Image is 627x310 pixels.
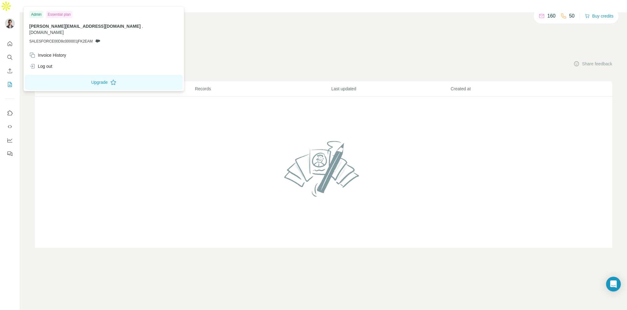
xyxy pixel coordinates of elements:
[29,24,141,29] span: [PERSON_NAME][EMAIL_ADDRESS][DOMAIN_NAME]
[331,86,450,92] p: Last updated
[5,18,15,28] img: Avatar
[5,121,15,132] button: Use Surfe API
[29,52,66,58] div: Invoice History
[25,75,183,90] button: Upgrade
[282,136,366,202] img: No lists found
[569,12,575,20] p: 50
[46,11,73,18] div: Essential plan
[5,148,15,159] button: Feedback
[5,135,15,146] button: Dashboard
[5,52,15,63] button: Search
[195,86,331,92] p: Records
[5,65,15,76] button: Enrich CSV
[142,24,143,29] span: .
[585,12,613,20] button: Buy credits
[606,277,621,292] div: Open Intercom Messenger
[5,38,15,49] button: Quick start
[29,63,52,69] div: Log out
[573,61,612,67] button: Share feedback
[5,79,15,90] button: My lists
[29,39,93,44] span: SALESFORCE00D8c000001jFK2EAM
[29,30,64,35] span: [DOMAIN_NAME]
[547,12,556,20] p: 160
[451,86,569,92] p: Created at
[5,108,15,119] button: Use Surfe on LinkedIn
[29,11,43,18] div: Admin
